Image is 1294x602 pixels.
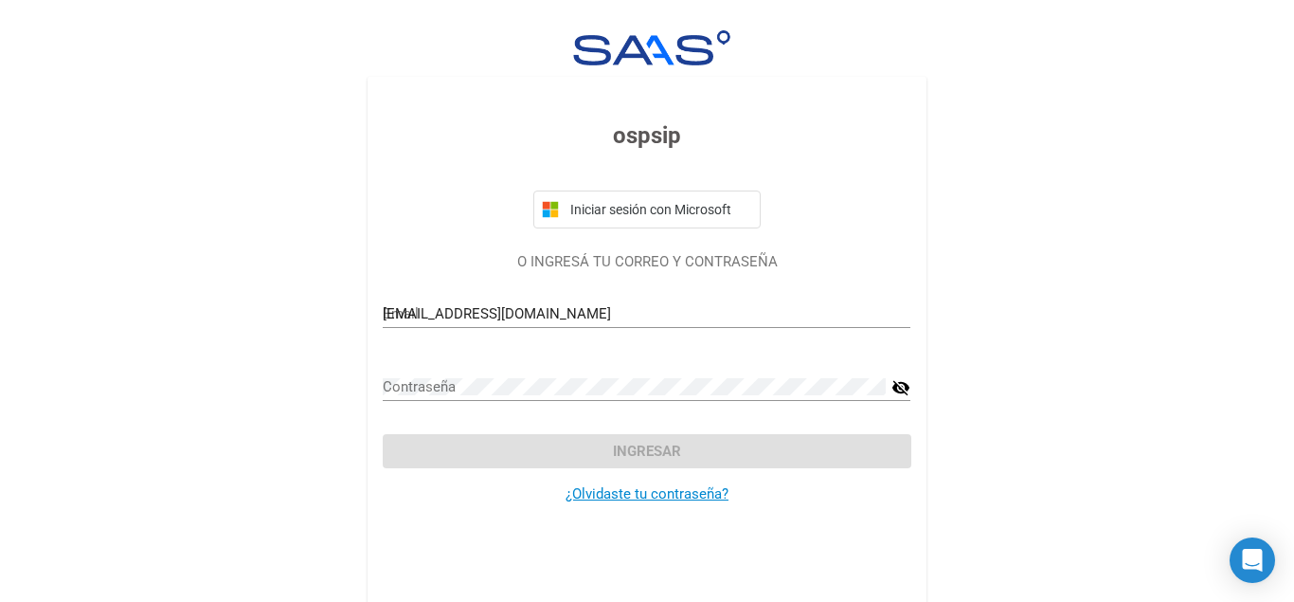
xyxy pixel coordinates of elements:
button: Ingresar [383,434,910,468]
button: Iniciar sesión con Microsoft [533,191,761,228]
span: Ingresar [613,443,681,460]
div: Open Intercom Messenger [1230,538,1275,583]
p: O INGRESÁ TU CORREO Y CONTRASEÑA [383,251,910,273]
span: Iniciar sesión con Microsoft [566,202,752,217]
mat-icon: visibility_off [891,376,910,399]
h3: ospsip [383,119,910,153]
a: ¿Olvidaste tu contraseña? [566,485,728,502]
